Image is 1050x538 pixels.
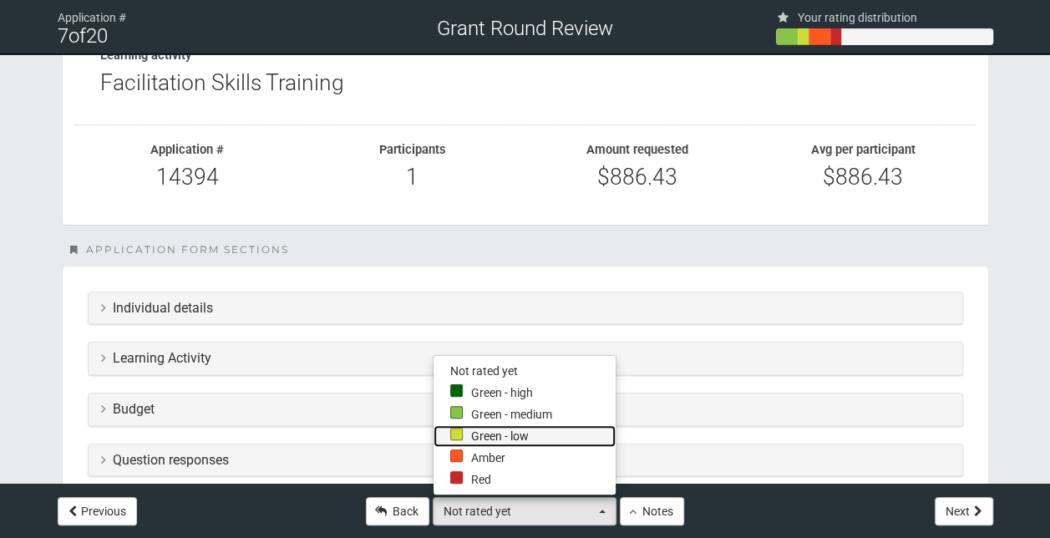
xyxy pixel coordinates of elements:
[444,503,595,520] span: Not rated yet
[434,403,616,425] a: Green - medium
[312,165,513,190] div: 1
[101,453,950,468] h3: Question responses
[776,10,993,22] div: Your rating distribution
[88,165,288,190] div: 14394
[101,301,950,316] h3: Individual details
[101,351,950,366] h3: Learning Activity
[538,165,738,190] div: $886.43
[434,447,616,469] a: Amber
[100,71,951,95] div: Facilitation Skills Training
[86,24,108,48] span: 20
[101,402,950,417] h3: Budget
[450,363,518,379] span: Not rated yet
[100,48,951,63] div: Learning activity
[434,469,616,490] a: Red
[434,425,616,447] a: Green - low
[88,142,288,157] div: Application #
[58,10,275,22] div: Application #
[70,242,989,257] div: Application form sections
[763,142,963,157] div: Avg per participant
[433,497,616,525] button: Not rated yet
[434,382,616,403] a: Green - high
[58,28,275,43] div: of
[935,497,993,525] button: Next
[620,497,684,525] button: Notes
[58,497,137,525] button: Previous
[538,142,738,157] div: Amount requested
[312,142,513,157] div: Participants
[58,24,68,48] span: 7
[366,497,429,525] a: Back
[763,165,963,190] div: $886.43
